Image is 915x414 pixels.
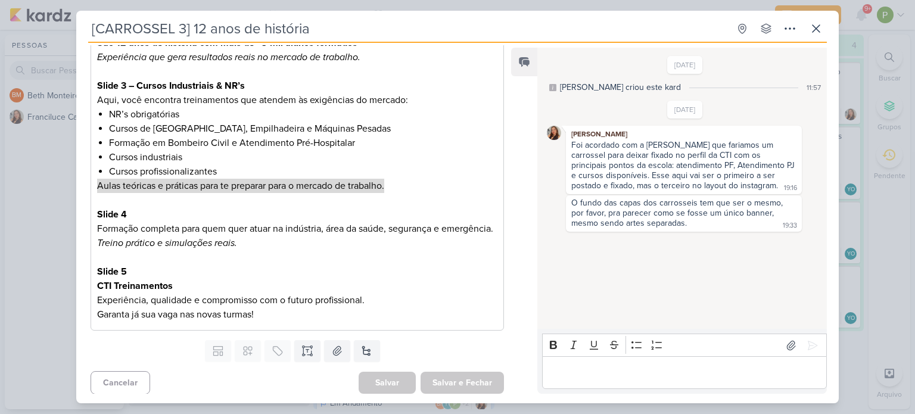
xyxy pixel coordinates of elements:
div: Editor toolbar [542,334,827,357]
div: Editor editing area: main [542,356,827,389]
div: [PERSON_NAME] criou este kard [560,81,681,94]
div: 11:57 [807,82,821,93]
div: [PERSON_NAME] [568,128,799,140]
div: Foi acordado com a [PERSON_NAME] que fariamos um carrossel para deixar fixado no perfil da CTI co... [571,140,797,191]
strong: Slide 4 [97,208,127,220]
div: O fundo das capas dos carrosseis tem que ser o mesmo, por favor, pra parecer como se fosse um úni... [571,198,785,228]
div: 19:16 [784,183,797,193]
div: 19:33 [783,221,797,231]
li: NR’s obrigatórias [109,107,497,122]
i: Experiência que gera resultados reais no mercado de trabalho. [97,51,360,63]
img: Franciluce Carvalho [547,126,561,140]
i: Treino prático e simulações reais. [97,237,237,249]
p: Aqui, você encontra treinamentos que atendem às exigências do mercado: [97,79,497,107]
strong: CTI Treinamentos [97,280,173,292]
strong: Slide 3 – Cursos Industriais & NR’s [97,80,245,92]
strong: Slide 5 [97,266,127,278]
li: Cursos profissionalizantes [109,164,497,179]
p: Experiência, qualidade e compromisso com o futuro profissional. Garanta já sua vaga nas novas tur... [97,264,497,322]
p: Formação completa para quem quer atuar na indústria, área da saúde, segurança e emergência. [97,207,497,250]
p: Aulas teóricas e práticas para te preparar para o mercado de trabalho. [97,179,497,193]
li: Cursos industriais [109,150,497,164]
button: Cancelar [91,371,150,394]
input: Kard Sem Título [88,18,729,39]
li: Cursos de [GEOGRAPHIC_DATA], Empilhadeira e Máquinas Pesadas [109,122,497,136]
li: Formação em Bombeiro Civil e Atendimento Pré-Hospitalar [109,136,497,150]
